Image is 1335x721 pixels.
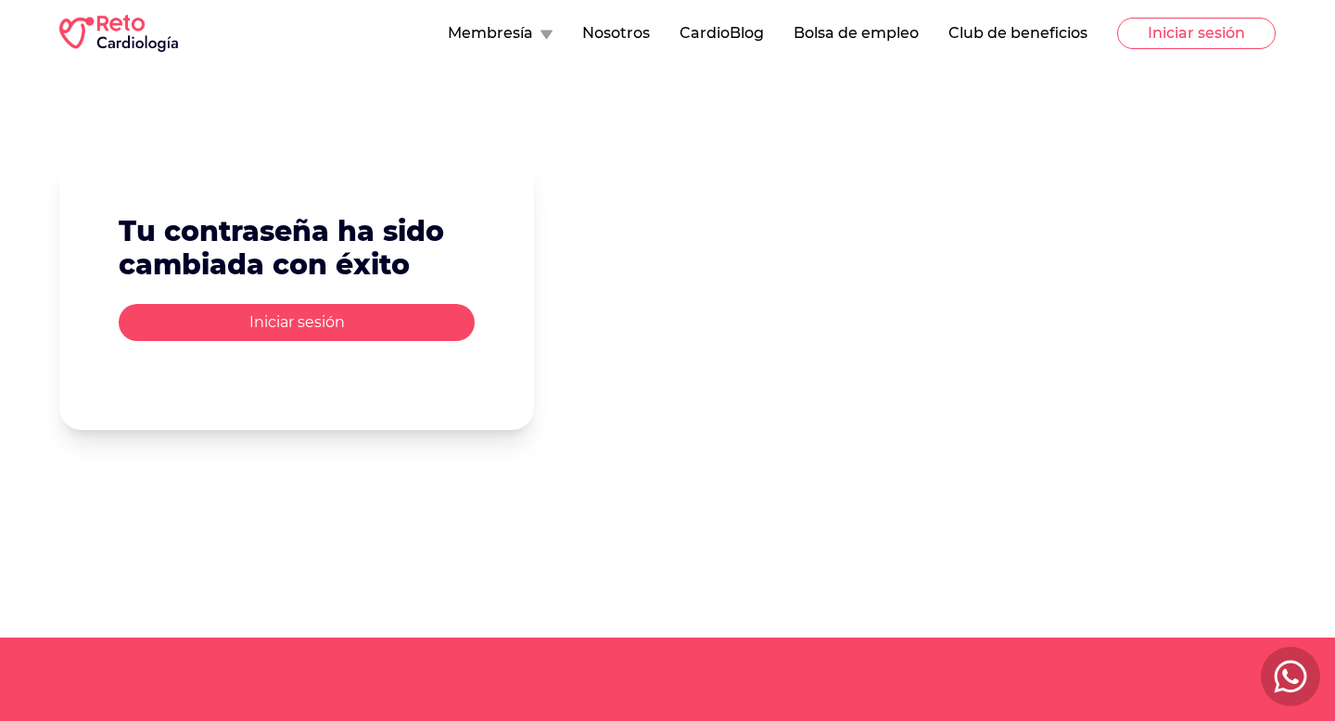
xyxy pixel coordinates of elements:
[119,304,475,341] button: Iniciar sesión
[948,22,1087,44] button: Club de beneficios
[59,15,178,52] img: RETO Cardio Logo
[582,22,650,44] button: Nosotros
[1117,18,1276,49] button: Iniciar sesión
[680,22,764,44] button: CardioBlog
[119,215,475,282] h2: Tu contraseña ha sido cambiada con éxito
[119,313,475,331] a: Iniciar sesión
[794,22,919,44] button: Bolsa de empleo
[448,22,553,44] button: Membresía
